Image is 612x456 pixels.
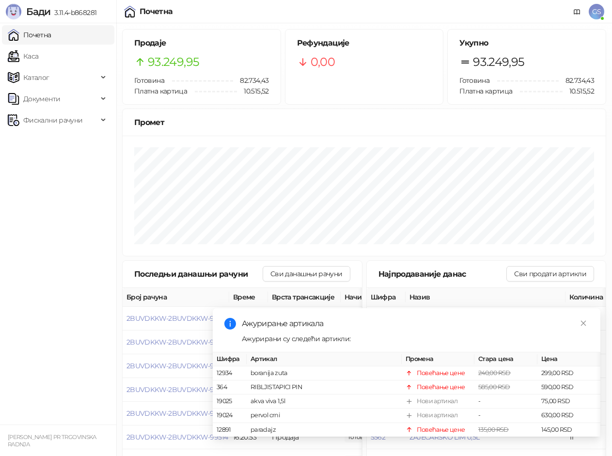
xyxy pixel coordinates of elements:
[417,383,465,393] div: Повећање цене
[474,395,537,409] td: -
[126,433,228,441] button: 2BUVDKKW-2BUVDKKW-99514
[134,76,164,85] span: Готовина
[23,110,82,130] span: Фискални рачуни
[247,352,402,366] th: Артикал
[247,381,402,395] td: RIBLJISTAPICI PIN
[23,89,60,109] span: Документи
[478,426,509,433] span: 135,00 RSD
[126,314,228,323] button: 2BUVDKKW-2BUVDKKW-99519
[148,53,199,71] span: 93.249,95
[213,352,247,366] th: Шифра
[537,381,600,395] td: 590,00 RSD
[459,37,594,49] h5: Укупно
[537,423,600,437] td: 145,00 RSD
[378,268,507,280] div: Најпродаваније данас
[537,352,600,366] th: Цена
[213,381,247,395] td: 364
[123,288,229,307] th: Број рачуна
[417,397,457,407] div: Нови артикал
[565,307,609,330] td: 43
[478,369,511,377] span: 240,00 RSD
[506,266,594,282] button: Сви продати артикли
[247,409,402,423] td: pervol crni
[537,395,600,409] td: 75,00 RSD
[578,318,589,329] a: Close
[311,53,335,71] span: 0,00
[247,395,402,409] td: akva viva 1,5l
[563,86,594,96] span: 10.515,52
[247,366,402,380] td: boranija zuta
[229,307,268,330] td: 16:45:55
[580,320,587,327] span: close
[268,307,341,330] td: Продаја
[233,75,268,86] span: 82.734,43
[406,288,565,307] th: Назив
[213,409,247,423] td: 19024
[126,385,228,394] button: 2BUVDKKW-2BUVDKKW-99516
[126,409,227,418] button: 2BUVDKKW-2BUVDKKW-99515
[242,333,589,344] div: Ажурирани су следећи артикли:
[50,8,96,17] span: 3.11.4-b868281
[213,395,247,409] td: 19025
[537,366,600,380] td: 299,00 RSD
[237,86,268,96] span: 10.515,52
[478,384,510,391] span: 585,00 RSD
[242,318,589,330] div: Ажурирање артикала
[565,288,609,307] th: Количина
[213,423,247,437] td: 12891
[474,409,537,423] td: -
[224,318,236,330] span: info-circle
[559,75,594,86] span: 82.734,43
[402,352,474,366] th: Промена
[341,288,438,307] th: Начини плаћања
[417,368,465,378] div: Повећање цене
[268,288,341,307] th: Врста трансакције
[140,8,173,16] div: Почетна
[26,6,50,17] span: Бади
[8,25,51,45] a: Почетна
[473,53,524,71] span: 93.249,95
[126,338,228,346] button: 2BUVDKKW-2BUVDKKW-99518
[589,4,604,19] span: GS
[8,47,38,66] a: Каса
[229,288,268,307] th: Време
[537,409,600,423] td: 630,00 RSD
[367,288,406,307] th: Шифра
[247,423,402,437] td: paradajz
[459,76,489,85] span: Готовина
[459,87,512,95] span: Платна картица
[6,4,21,19] img: Logo
[417,411,457,421] div: Нови артикал
[134,87,187,95] span: Платна картица
[417,425,465,435] div: Повећање цене
[8,434,96,448] small: [PERSON_NAME] PR TRGOVINSKA RADNJA
[134,116,594,128] div: Промет
[297,37,432,49] h5: Рефундације
[569,4,585,19] a: Документација
[23,68,49,87] span: Каталог
[213,366,247,380] td: 12934
[134,37,269,49] h5: Продаје
[474,352,537,366] th: Стара цена
[126,362,227,370] button: 2BUVDKKW-2BUVDKKW-99517
[134,268,263,280] div: Последњи данашњи рачуни
[263,266,350,282] button: Сви данашњи рачуни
